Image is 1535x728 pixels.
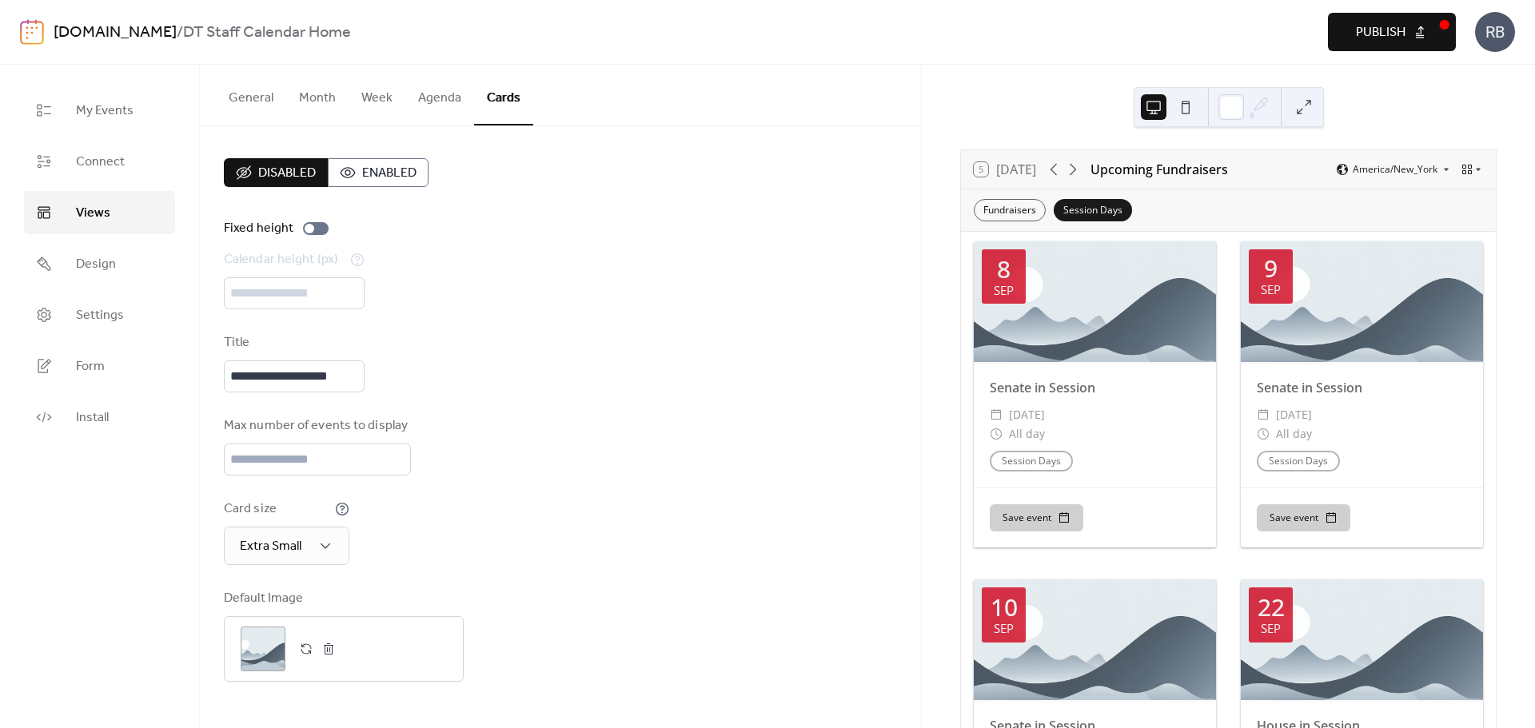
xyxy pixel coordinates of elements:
[1328,13,1456,51] button: Publish
[24,293,175,336] a: Settings
[1353,165,1437,174] span: America/New_York
[1356,23,1405,42] span: Publish
[76,255,116,274] span: Design
[474,65,533,125] button: Cards
[258,164,316,183] span: Disabled
[24,89,175,132] a: My Events
[54,18,177,48] a: [DOMAIN_NAME]
[177,18,183,48] b: /
[1276,424,1312,444] span: All day
[974,199,1046,221] div: Fundraisers
[1258,595,1285,619] div: 22
[405,65,474,124] button: Agenda
[1241,378,1483,397] div: Senate in Session
[24,242,175,285] a: Design
[224,333,361,352] div: Title
[328,158,429,187] button: Enabled
[241,627,285,671] div: ;
[1264,257,1278,280] div: 9
[76,306,124,325] span: Settings
[990,424,1003,444] div: ​
[1276,405,1312,424] span: [DATE]
[1475,12,1515,52] div: RB
[76,204,110,223] span: Views
[76,357,105,376] span: Form
[991,595,1018,619] div: 10
[240,534,301,559] span: Extra Small
[1257,405,1270,424] div: ​
[76,408,109,428] span: Install
[24,191,175,234] a: Views
[286,65,349,124] button: Month
[224,499,332,519] div: Card size
[1009,424,1045,444] span: All day
[1261,623,1281,635] div: Sep
[20,19,44,45] img: logo
[990,405,1003,424] div: ​
[224,219,293,238] div: Fixed height
[224,416,408,436] div: Max number of events to display
[1090,160,1228,179] div: Upcoming Fundraisers
[24,344,175,388] a: Form
[994,284,1014,296] div: Sep
[1257,424,1270,444] div: ​
[1009,405,1045,424] span: [DATE]
[362,164,417,183] span: Enabled
[224,589,460,608] div: Default Image
[24,140,175,183] a: Connect
[994,623,1014,635] div: Sep
[76,153,125,172] span: Connect
[24,396,175,439] a: Install
[974,378,1216,397] div: Senate in Session
[990,504,1083,531] button: Save event
[76,101,134,121] span: My Events
[997,257,1011,280] div: 8
[1261,284,1281,296] div: Sep
[1257,504,1350,531] button: Save event
[349,65,405,124] button: Week
[183,18,351,48] b: DT Staff Calendar Home
[224,158,328,187] button: Disabled
[216,65,286,124] button: General
[1054,199,1132,221] div: Session Days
